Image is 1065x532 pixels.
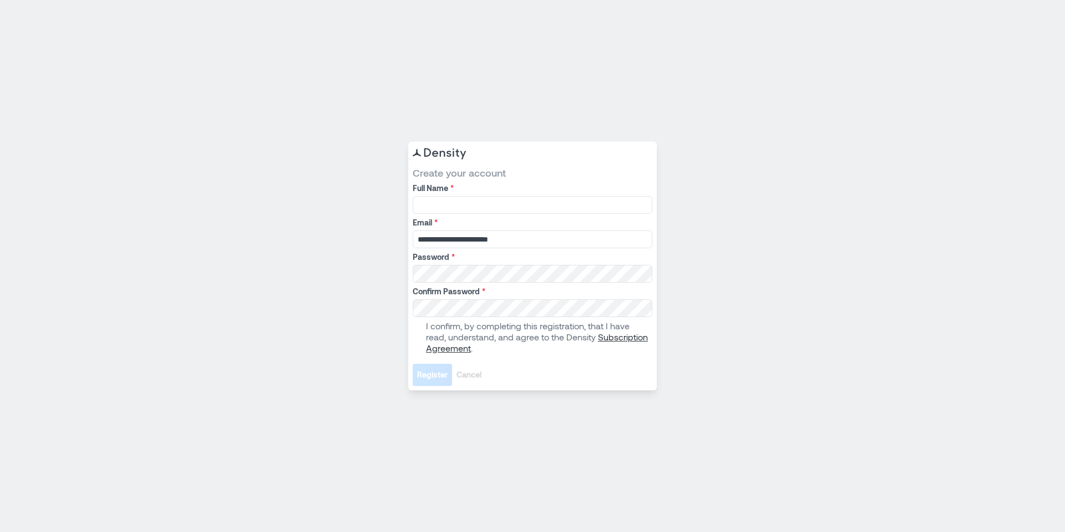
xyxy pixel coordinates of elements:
button: Cancel [452,364,486,386]
a: Subscription Agreement [426,332,648,353]
label: Password [413,252,650,263]
p: I confirm, by completing this registration, that I have read, understand, and agree to the Density . [426,320,650,354]
label: Email [413,217,650,228]
span: Cancel [457,369,481,380]
button: Register [413,364,452,386]
label: Confirm Password [413,286,650,297]
span: Register [417,369,448,380]
span: Create your account [413,166,652,179]
label: Full Name [413,183,650,194]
